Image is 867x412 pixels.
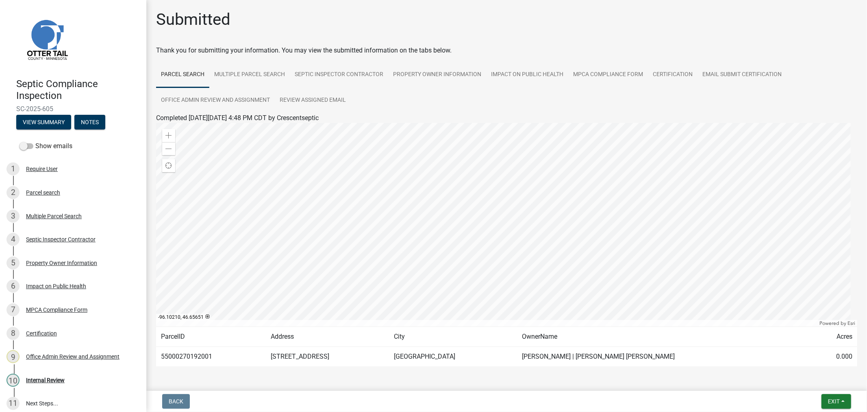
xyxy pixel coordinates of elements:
[648,62,698,88] a: Certification
[847,320,855,326] a: Esri
[26,283,86,289] div: Impact on Public Health
[26,307,87,313] div: MPCA Compliance Form
[7,327,20,340] div: 8
[7,374,20,387] div: 10
[7,397,20,410] div: 11
[162,159,175,172] div: Find my location
[7,210,20,223] div: 3
[817,320,857,327] div: Powered by
[156,327,266,347] td: ParcelID
[156,347,266,367] td: 55000270192001
[162,394,190,409] button: Back
[26,331,57,336] div: Certification
[209,62,290,88] a: Multiple Parcel Search
[290,62,388,88] a: Septic Inspector Contractor
[7,280,20,293] div: 6
[389,347,517,367] td: [GEOGRAPHIC_DATA]
[266,327,389,347] td: Address
[7,186,20,199] div: 2
[156,62,209,88] a: Parcel search
[26,166,58,172] div: Require User
[568,62,648,88] a: MPCA Compliance Form
[156,10,230,29] h1: Submitted
[26,354,120,359] div: Office Admin Review and Assignment
[156,88,275,114] a: Office Admin Review and Assignment
[811,327,857,347] td: Acres
[7,233,20,246] div: 4
[821,394,851,409] button: Exit
[169,398,183,405] span: Back
[828,398,840,405] span: Exit
[74,115,105,129] button: Notes
[388,62,486,88] a: Property Owner Information
[26,190,60,195] div: Parcel search
[20,141,72,151] label: Show emails
[162,142,175,155] div: Zoom out
[517,347,811,367] td: [PERSON_NAME] | [PERSON_NAME] [PERSON_NAME]
[7,303,20,316] div: 7
[26,237,96,242] div: Septic Inspector Contractor
[517,327,811,347] td: OwnerName
[266,347,389,367] td: [STREET_ADDRESS]
[811,347,857,367] td: 0.000
[16,78,140,102] h4: Septic Compliance Inspection
[16,9,77,70] img: Otter Tail County, Minnesota
[275,88,351,114] a: Review Assigned Email
[26,377,65,383] div: Internal Review
[156,46,857,55] div: Thank you for submitting your information. You may view the submitted information on the tabs below.
[7,256,20,270] div: 5
[16,105,130,113] span: SC-2025-605
[26,213,82,219] div: Multiple Parcel Search
[389,327,517,347] td: City
[486,62,568,88] a: Impact on Public Health
[74,119,105,126] wm-modal-confirm: Notes
[698,62,787,88] a: Email Submit Certification
[16,119,71,126] wm-modal-confirm: Summary
[156,114,319,122] span: Completed [DATE][DATE] 4:48 PM CDT by Crescentseptic
[7,350,20,363] div: 9
[26,260,97,266] div: Property Owner Information
[7,162,20,175] div: 1
[162,129,175,142] div: Zoom in
[16,115,71,129] button: View Summary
